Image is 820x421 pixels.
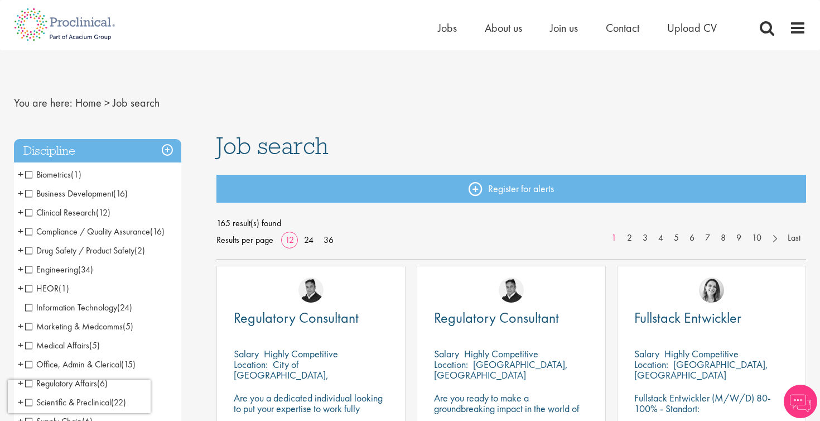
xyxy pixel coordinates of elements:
[18,185,23,202] span: +
[96,207,110,218] span: (12)
[634,347,659,360] span: Salary
[234,311,388,325] a: Regulatory Consultant
[234,347,259,360] span: Salary
[25,207,96,218] span: Clinical Research
[89,339,100,351] span: (5)
[134,245,145,256] span: (2)
[234,308,359,327] span: Regulatory Consultant
[434,347,459,360] span: Salary
[634,358,768,381] p: [GEOGRAPHIC_DATA], [GEOGRAPHIC_DATA]
[634,311,789,325] a: Fullstack Entwickler
[782,232,806,245] a: Last
[25,283,69,294] span: HEOR
[25,377,97,389] span: Regulatory Affairs
[25,226,165,237] span: Compliance / Quality Assurance
[25,320,133,332] span: Marketing & Medcomms
[25,245,134,256] span: Drug Safety / Product Safety
[216,232,273,248] span: Results per page
[113,95,160,110] span: Job search
[216,175,807,203] a: Register for alerts
[25,377,108,389] span: Regulatory Affairs
[550,21,578,35] a: Join us
[18,242,23,259] span: +
[75,95,102,110] a: breadcrumb link
[715,232,731,245] a: 8
[18,223,23,240] span: +
[700,232,716,245] a: 7
[434,358,568,381] p: [GEOGRAPHIC_DATA], [GEOGRAPHIC_DATA]
[25,302,117,313] span: Information Technology
[25,245,145,256] span: Drug Safety / Product Safety
[606,21,639,35] a: Contact
[18,337,23,353] span: +
[25,188,128,199] span: Business Development
[25,339,100,351] span: Medical Affairs
[634,358,668,371] span: Location:
[464,347,538,360] p: Highly Competitive
[150,226,165,237] span: (16)
[18,280,23,296] span: +
[434,358,468,371] span: Location:
[298,278,324,303] img: Peter Duvall
[14,95,73,110] span: You are here:
[104,95,110,110] span: >
[281,234,298,246] a: 12
[621,232,638,245] a: 2
[499,278,524,303] img: Peter Duvall
[25,169,71,180] span: Biometrics
[434,308,559,327] span: Regulatory Consultant
[25,169,81,180] span: Biometrics
[18,166,23,183] span: +
[320,234,337,246] a: 36
[25,283,59,294] span: HEOR
[71,169,81,180] span: (1)
[234,358,268,371] span: Location:
[18,204,23,221] span: +
[14,139,181,163] h3: Discipline
[746,232,767,245] a: 10
[25,226,150,237] span: Compliance / Quality Assurance
[25,207,110,218] span: Clinical Research
[25,358,136,370] span: Office, Admin & Clerical
[668,232,684,245] a: 5
[25,320,123,332] span: Marketing & Medcomms
[113,188,128,199] span: (16)
[606,232,622,245] a: 1
[784,385,817,418] img: Chatbot
[634,308,741,327] span: Fullstack Entwickler
[25,302,132,313] span: Information Technology
[234,358,329,392] p: City of [GEOGRAPHIC_DATA], [GEOGRAPHIC_DATA]
[485,21,522,35] a: About us
[438,21,457,35] a: Jobs
[121,358,136,370] span: (15)
[25,188,113,199] span: Business Development
[653,232,669,245] a: 4
[699,278,724,303] img: Nur Ergiydiren
[684,232,700,245] a: 6
[78,264,93,275] span: (34)
[25,339,89,351] span: Medical Affairs
[59,283,69,294] span: (1)
[300,234,317,246] a: 24
[97,377,108,389] span: (6)
[25,264,78,275] span: Engineering
[117,302,132,313] span: (24)
[731,232,747,245] a: 9
[216,215,807,232] span: 165 result(s) found
[264,347,338,360] p: Highly Competitive
[18,261,23,278] span: +
[664,347,739,360] p: Highly Competitive
[18,375,23,391] span: +
[8,380,151,413] iframe: reCAPTCHA
[434,311,589,325] a: Regulatory Consultant
[123,320,133,332] span: (5)
[216,131,329,161] span: Job search
[18,318,23,334] span: +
